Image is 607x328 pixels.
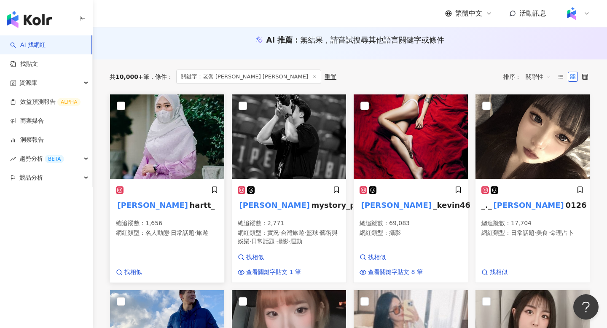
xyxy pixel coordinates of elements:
[267,229,279,236] span: 實況
[490,268,508,277] span: 找相似
[251,238,275,245] span: 日常話題
[149,73,173,80] span: 條件 ：
[116,219,218,228] p: 總追蹤數 ： 1,656
[110,73,149,80] div: 共 筆
[194,229,196,236] span: ·
[389,229,401,236] span: 攝影
[19,149,64,168] span: 趨勢分析
[110,94,224,179] img: KOL Avatar
[196,229,208,236] span: 旅遊
[10,98,81,106] a: 效益預測報告ALPHA
[246,268,301,277] span: 查看關鍵字貼文 1 筆
[318,229,320,236] span: ·
[455,9,482,18] span: 繁體中文
[19,73,37,92] span: 資源庫
[475,94,590,283] a: KOL Avatar_._[PERSON_NAME]0126總追蹤數：17,704網紅類型：日常話題·美食·命理占卜找相似
[550,229,574,236] span: 命理占卜
[7,11,52,28] img: logo
[10,156,16,162] span: rise
[10,136,44,144] a: 洞察報告
[116,229,218,237] p: 網紅類型 ：
[481,219,584,228] p: 總追蹤數 ： 17,704
[360,253,423,262] a: 找相似
[368,253,386,262] span: 找相似
[246,253,264,262] span: 找相似
[169,229,171,236] span: ·
[10,117,44,125] a: 商案媒合
[266,35,445,45] div: AI 推薦 ：
[19,168,43,187] span: 競品分析
[306,229,318,236] span: 籃球
[354,94,468,179] img: KOL Avatar
[281,229,304,236] span: 台灣旅遊
[360,219,462,228] p: 總追蹤數 ： 69,083
[116,268,142,277] a: 找相似
[360,268,423,277] a: 查看關鍵字貼文 8 筆
[481,229,584,237] p: 網紅類型 ：
[304,229,306,236] span: ·
[289,238,290,245] span: ·
[481,268,508,277] a: 找相似
[238,219,340,228] p: 總追蹤數 ： 2,771
[360,229,462,237] p: 網紅類型 ：
[534,229,536,236] span: ·
[290,238,302,245] span: 運動
[116,199,190,211] mark: [PERSON_NAME]
[564,5,580,22] img: Kolr%20app%20icon%20%281%29.png
[368,268,423,277] span: 查看關鍵字貼文 8 筆
[433,201,470,210] span: _kevin46
[238,199,312,211] mark: [PERSON_NAME]
[312,201,375,210] span: mystory_photo
[511,229,534,236] span: 日常話題
[519,9,546,17] span: 活動訊息
[238,229,338,245] span: 藝術與娛樂
[360,199,433,211] mark: [PERSON_NAME]
[45,155,64,163] div: BETA
[190,201,215,210] span: hartt_
[10,41,46,49] a: searchAI 找網紅
[171,229,194,236] span: 日常話題
[565,201,586,210] span: 0126
[277,238,289,245] span: 攝影
[300,35,444,44] span: 無結果，請嘗試搜尋其他語言關鍵字或條件
[145,229,169,236] span: 名人動態
[232,94,346,179] img: KOL Avatar
[124,268,142,277] span: 找相似
[275,238,277,245] span: ·
[353,94,468,283] a: KOL Avatar[PERSON_NAME]_kevin46總追蹤數：69,083網紅類型：攝影找相似查看關鍵字貼文 8 筆
[238,229,340,245] p: 網紅類型 ：
[503,70,556,83] div: 排序：
[238,253,301,262] a: 找相似
[238,268,301,277] a: 查看關鍵字貼文 1 筆
[536,229,548,236] span: 美食
[325,73,336,80] div: 重置
[492,199,566,211] mark: [PERSON_NAME]
[548,229,550,236] span: ·
[475,94,590,179] img: KOL Avatar
[176,70,321,84] span: 關鍵字：老喬 [PERSON_NAME] [PERSON_NAME]
[115,73,143,80] span: 10,000+
[279,229,281,236] span: ·
[10,60,38,68] a: 找貼文
[231,94,346,283] a: KOL Avatar[PERSON_NAME]mystory_photo總追蹤數：2,771網紅類型：實況·台灣旅遊·籃球·藝術與娛樂·日常話題·攝影·運動找相似查看關鍵字貼文 1 筆
[110,94,225,283] a: KOL Avatar[PERSON_NAME]hartt_總追蹤數：1,656網紅類型：名人動態·日常話題·旅遊找相似
[481,201,492,210] span: _._
[250,238,251,245] span: ·
[573,294,599,320] iframe: Help Scout Beacon - Open
[526,70,551,83] span: 關聯性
